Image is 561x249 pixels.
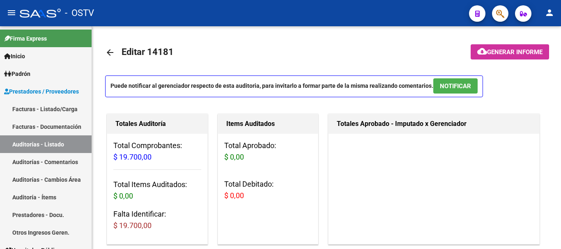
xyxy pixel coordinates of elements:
[224,191,244,200] span: $ 0,00
[113,192,133,200] span: $ 0,00
[337,117,531,130] h1: Totales Aprobado - Imputado x Gerenciador
[113,179,201,202] h3: Total Items Auditados:
[545,8,554,18] mat-icon: person
[226,117,310,130] h1: Items Auditados
[224,153,244,161] span: $ 0,00
[105,75,483,97] p: Puede notificar al gerenciador respecto de esta auditoria, para invitarlo a formar parte de la mi...
[471,44,549,59] button: Generar informe
[440,82,471,90] span: NOTIFICAR
[4,69,30,78] span: Padrón
[4,87,79,96] span: Prestadores / Proveedores
[224,178,312,201] h3: Total Debitado:
[122,47,174,57] span: Editar 14181
[113,140,201,163] h3: Total Comprobantes:
[224,140,312,163] h3: Total Aprobado:
[115,117,199,130] h1: Totales Auditoría
[4,34,47,43] span: Firma Express
[113,153,152,161] span: $ 19.700,00
[4,52,25,61] span: Inicio
[487,48,543,56] span: Generar informe
[477,46,487,56] mat-icon: cloud_download
[533,221,553,241] iframe: Intercom live chat
[433,78,478,94] button: NOTIFICAR
[113,221,152,230] span: $ 19.700,00
[113,208,201,231] h3: Falta Identificar:
[105,48,115,57] mat-icon: arrow_back
[65,4,94,22] span: - OSTV
[7,8,16,18] mat-icon: menu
